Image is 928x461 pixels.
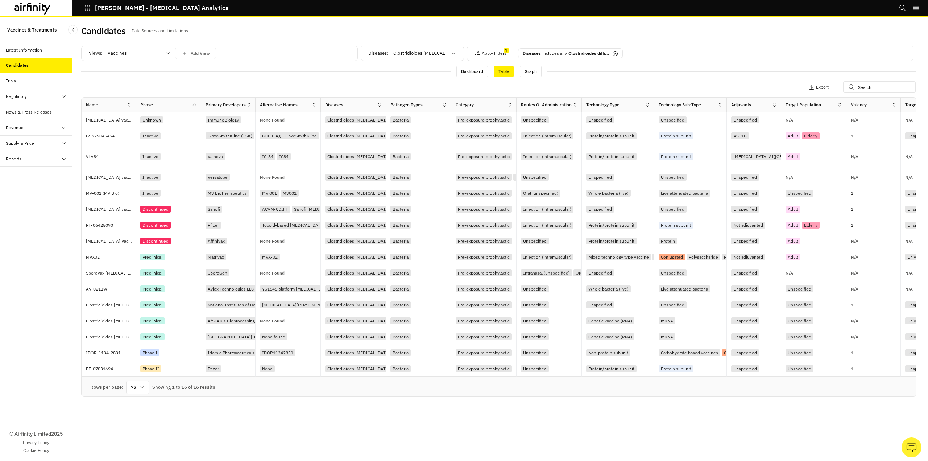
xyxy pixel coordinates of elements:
[731,190,759,197] div: Unspecified
[659,349,720,356] div: Carbohydrate based vaccines
[786,238,800,244] div: Adult
[86,333,136,341] p: Clostridioides [MEDICAL_DATA] multivalent mRNA-LNP vaccine
[659,153,693,160] div: Protein subunit
[521,333,549,340] div: Unspecified
[586,132,637,139] div: Protein/protein subunit
[513,174,541,181] div: Therapeutic
[659,301,687,308] div: Unspecified
[6,124,24,131] div: Revenue
[809,81,829,93] button: Export
[731,206,759,213] div: Unspecified
[206,317,310,324] div: A*STAR's Bioprocessing Technology Institute (BTI)
[659,254,685,260] div: Conjugated
[731,333,759,340] div: Unspecified
[659,317,675,324] div: mRNA
[191,51,210,56] p: Add View
[140,365,161,372] div: Phase II
[86,317,136,325] p: Clostridioides [MEDICAL_DATA] (CDI) Vaccine (RVAC/A*STAR)
[786,317,813,324] div: Unspecified
[140,222,171,229] div: Discontinued
[260,365,275,372] div: None
[568,50,609,57] p: Clostridioides diffi...
[140,153,161,160] div: Inactive
[851,175,858,180] p: N/A
[542,50,567,57] p: includes any
[905,333,928,340] div: Universal
[687,254,720,260] div: Polysaccharide
[325,222,392,229] div: Clostridioides [MEDICAL_DATA]
[206,222,221,229] div: Pfizer
[731,317,759,324] div: Unspecified
[206,365,221,372] div: Pfizer
[23,447,49,454] a: Cookie Policy
[851,365,900,372] p: 1
[652,254,697,260] div: Non-protein subunit
[132,27,188,35] p: Data Sources and Limitations
[6,78,16,84] div: Trials
[325,301,392,308] div: Clostridioides [MEDICAL_DATA]
[390,238,411,244] div: Bacteria
[86,365,136,372] p: PF-07831694
[325,174,392,181] div: Clostridioides [MEDICAL_DATA]
[390,317,411,324] div: Bacteria
[521,222,573,229] div: Injection (intramuscular)
[851,239,858,243] p: N/A
[140,285,165,292] div: Preclinical
[325,190,392,197] div: Clostridioides [MEDICAL_DATA]
[851,287,858,291] p: N/A
[206,102,246,108] div: Primary Developers
[521,301,549,308] div: Unspecified
[126,381,149,394] div: 75
[390,102,423,108] div: Pathogen Types
[325,269,392,276] div: Clostridioides [MEDICAL_DATA]
[786,254,800,260] div: Adult
[521,132,573,139] div: Injection (intramuscular)
[851,102,867,108] div: Valency
[731,365,759,372] div: Unspecified
[390,222,411,229] div: Bacteria
[586,153,637,160] div: Protein/protein subunit
[325,333,392,340] div: Clostridioides [MEDICAL_DATA]
[260,153,275,160] div: IC-84
[456,238,512,244] div: Pre-exposure prophylactic
[659,285,710,292] div: Live attenuated bacteria
[786,285,813,292] div: Unspecified
[494,66,514,77] div: Table
[456,174,512,181] div: Pre-exposure prophylactic
[390,190,411,197] div: Bacteria
[659,190,710,197] div: Live attenuated bacteria
[390,254,411,260] div: Bacteria
[586,301,614,308] div: Unspecified
[390,285,411,292] div: Bacteria
[86,238,136,245] p: [MEDICAL_DATA] Vaccine (Affinivax)
[6,62,29,69] div: Candidates
[86,174,136,181] p: [MEDICAL_DATA] vaccine Versatope
[731,349,759,356] div: Unspecified
[851,132,900,140] p: 1
[325,238,392,244] div: Clostridioides [MEDICAL_DATA]
[786,206,800,213] div: Adult
[86,190,136,197] p: MV-001 (MV Bio)
[456,269,512,276] div: Pre-exposure prophylactic
[260,118,285,122] p: None Found
[659,206,687,213] div: Unspecified
[390,333,411,340] div: Bacteria
[260,190,279,197] div: MV 001
[659,102,701,108] div: Technology Sub-Type
[659,365,693,372] div: Protein subunit
[152,384,215,391] div: Showing 1 to 16 of 16 results
[325,132,392,139] div: Clostridioides [MEDICAL_DATA]
[260,254,280,260] div: MVX-02
[390,116,411,123] div: Bacteria
[659,132,693,139] div: Protein subunit
[206,153,225,160] div: Valneva
[325,102,343,108] div: Diseases
[206,190,249,197] div: MV BioTherapeutics
[325,285,392,292] div: Clostridioides [MEDICAL_DATA]
[6,109,52,115] div: News & Press Releases
[140,206,171,213] div: Discontinued
[851,349,900,357] p: 1
[586,238,637,244] div: Protein/protein subunit
[260,319,285,323] p: None Found
[325,206,392,213] div: Clostridioides [MEDICAL_DATA]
